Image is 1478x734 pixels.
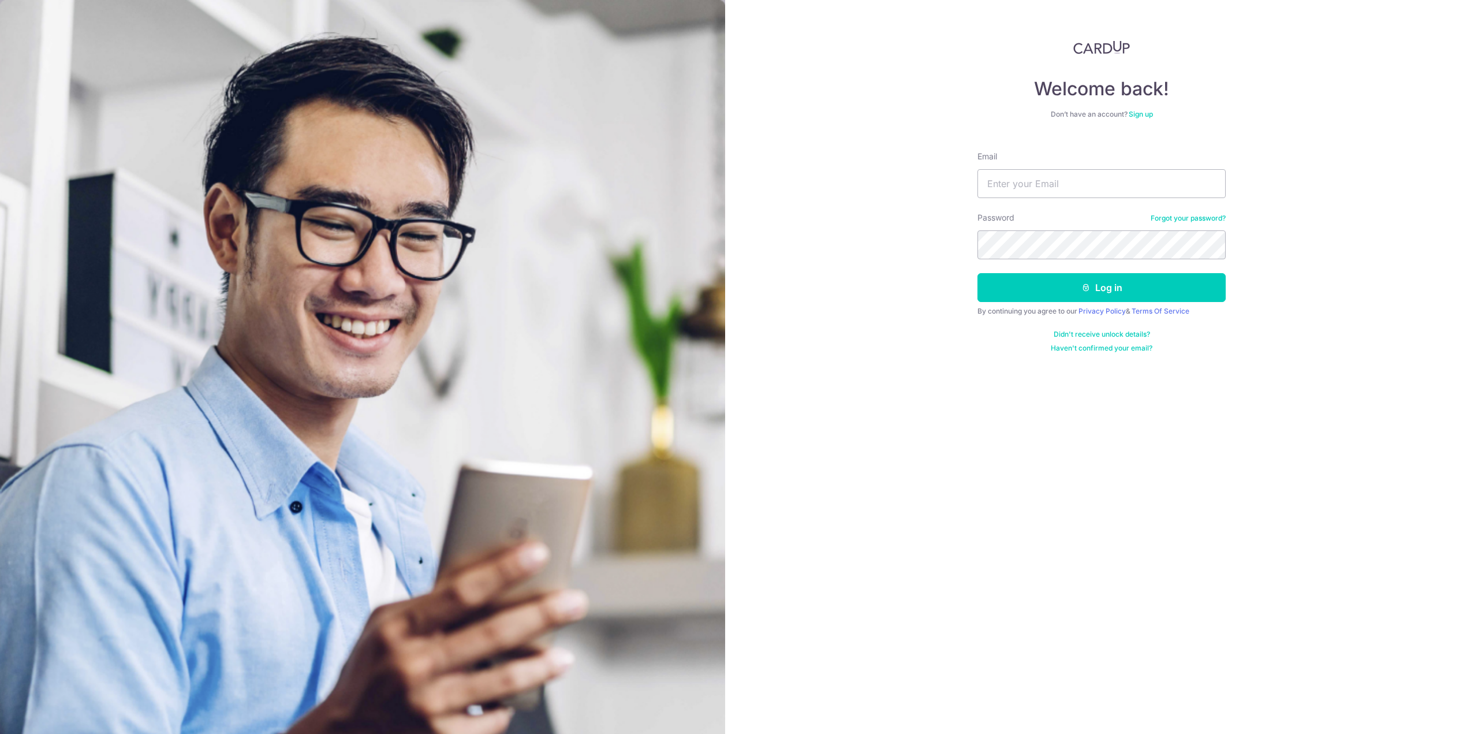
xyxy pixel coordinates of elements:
[1073,40,1130,54] img: CardUp Logo
[977,212,1014,223] label: Password
[1078,307,1126,315] a: Privacy Policy
[977,307,1226,316] div: By continuing you agree to our &
[977,151,997,162] label: Email
[1051,344,1152,353] a: Haven't confirmed your email?
[1151,214,1226,223] a: Forgot your password?
[1054,330,1150,339] a: Didn't receive unlock details?
[977,77,1226,100] h4: Welcome back!
[977,273,1226,302] button: Log in
[977,169,1226,198] input: Enter your Email
[1132,307,1189,315] a: Terms Of Service
[1129,110,1153,118] a: Sign up
[977,110,1226,119] div: Don’t have an account?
